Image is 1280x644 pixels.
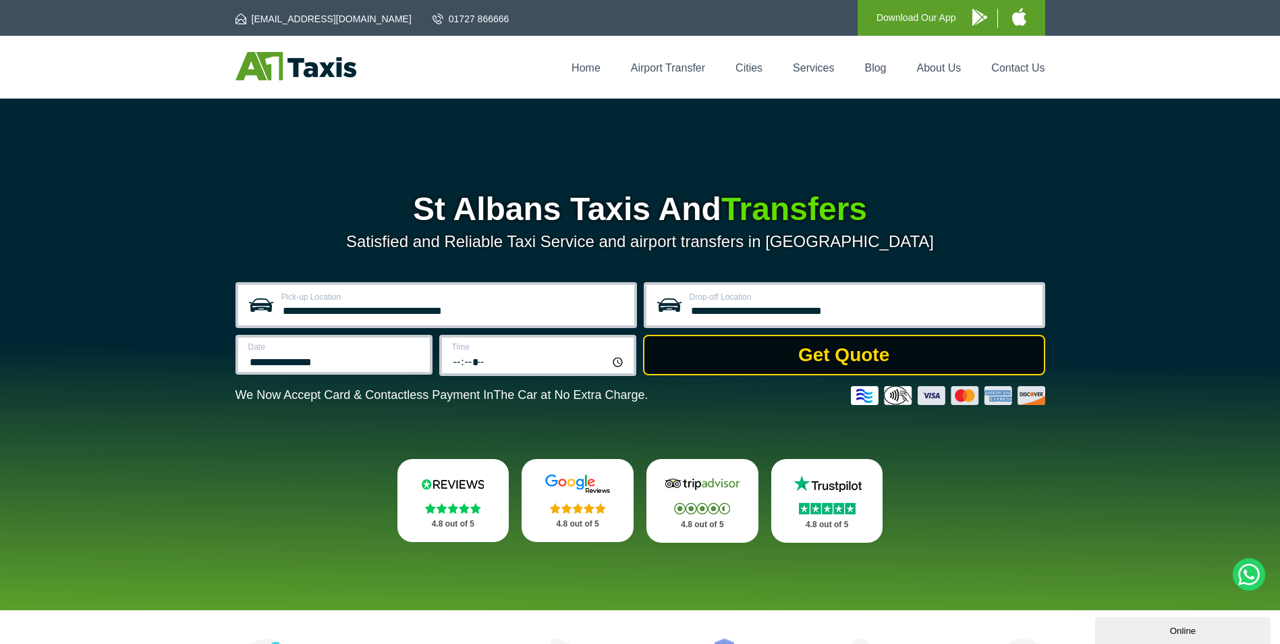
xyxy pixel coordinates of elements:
img: Stars [425,503,481,514]
img: Stars [550,503,606,514]
a: 01727 866666 [433,12,509,26]
p: Download Our App [876,9,956,26]
button: Get Quote [643,335,1045,375]
img: Tripadvisor [662,474,743,494]
h1: St Albans Taxis And [235,193,1045,225]
img: Reviews.io [412,474,493,494]
a: Google Stars 4.8 out of 5 [522,459,634,542]
p: 4.8 out of 5 [661,516,744,533]
span: The Car at No Extra Charge. [493,388,648,402]
a: Home [572,62,601,74]
a: Contact Us [991,62,1045,74]
img: A1 Taxis Android App [972,9,987,26]
label: Pick-up Location [281,293,626,301]
a: Tripadvisor Stars 4.8 out of 5 [646,459,758,543]
a: [EMAIL_ADDRESS][DOMAIN_NAME] [235,12,412,26]
img: Trustpilot [787,474,868,494]
a: Services [793,62,834,74]
iframe: chat widget [1095,614,1273,644]
p: 4.8 out of 5 [536,516,619,533]
a: Reviews.io Stars 4.8 out of 5 [397,459,509,542]
a: Blog [864,62,886,74]
a: About Us [917,62,962,74]
img: Credit And Debit Cards [851,386,1045,405]
label: Date [248,343,422,351]
p: 4.8 out of 5 [786,516,868,533]
img: Google [537,474,618,494]
label: Time [452,343,625,351]
img: A1 Taxis iPhone App [1012,8,1026,26]
span: Transfers [721,191,867,227]
a: Airport Transfer [631,62,705,74]
img: Stars [674,503,730,514]
img: Stars [799,503,856,514]
p: We Now Accept Card & Contactless Payment In [235,388,648,402]
p: 4.8 out of 5 [412,516,495,533]
img: A1 Taxis St Albans LTD [235,52,356,80]
p: Satisfied and Reliable Taxi Service and airport transfers in [GEOGRAPHIC_DATA] [235,232,1045,251]
a: Trustpilot Stars 4.8 out of 5 [771,459,883,543]
a: Cities [735,62,762,74]
label: Drop-off Location [690,293,1034,301]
